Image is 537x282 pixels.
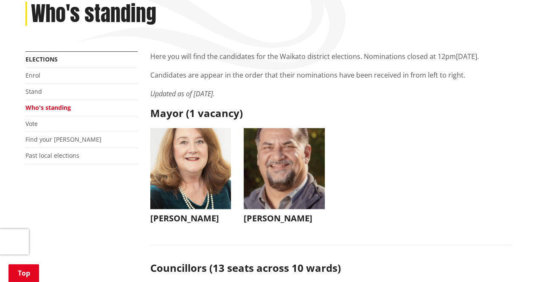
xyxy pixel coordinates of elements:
[8,264,39,282] a: Top
[150,261,341,275] strong: Councillors (13 seats across 10 wards)
[244,213,325,223] h3: [PERSON_NAME]
[25,103,71,112] a: Who's standing
[150,70,512,80] p: Candidates are appear in the order that their nominations have been received in from left to right.
[25,151,79,159] a: Past local elections
[25,87,42,95] a: Stand
[150,89,215,98] em: Updated as of [DATE].
[150,213,231,223] h3: [PERSON_NAME]
[150,51,512,61] p: Here you will find the candidates for the Waikato district elections. Nominations closed at 12pm[...
[150,128,231,209] img: WO-M__CHURCH_J__UwGuY
[498,246,529,277] iframe: Messenger Launcher
[25,71,40,79] a: Enrol
[31,2,156,26] h1: Who's standing
[25,120,38,128] a: Vote
[150,106,243,120] strong: Mayor (1 vacancy)
[244,128,325,209] img: WO-M__BECH_A__EWN4j
[244,128,325,228] button: [PERSON_NAME]
[150,128,231,228] button: [PERSON_NAME]
[25,135,101,143] a: Find your [PERSON_NAME]
[25,55,58,63] a: Elections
